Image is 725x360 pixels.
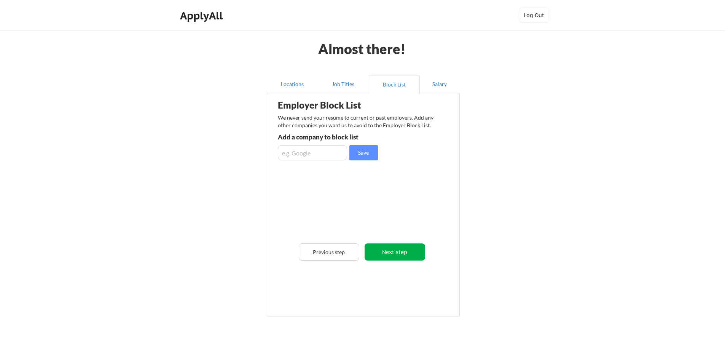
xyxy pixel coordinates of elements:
div: Employer Block List [278,101,397,110]
div: Add a company to block list [278,134,389,140]
button: Save [349,145,378,160]
button: Block List [369,75,420,93]
button: Previous step [299,243,359,261]
button: Salary [420,75,460,93]
div: ApplyAll [180,9,225,22]
button: Locations [267,75,318,93]
div: Almost there! [309,42,415,56]
input: e.g. Google [278,145,347,160]
div: We never send your resume to current or past employers. Add any other companies you want us to av... [278,114,438,129]
button: Log Out [519,8,549,23]
button: Job Titles [318,75,369,93]
button: Next step [365,243,425,261]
